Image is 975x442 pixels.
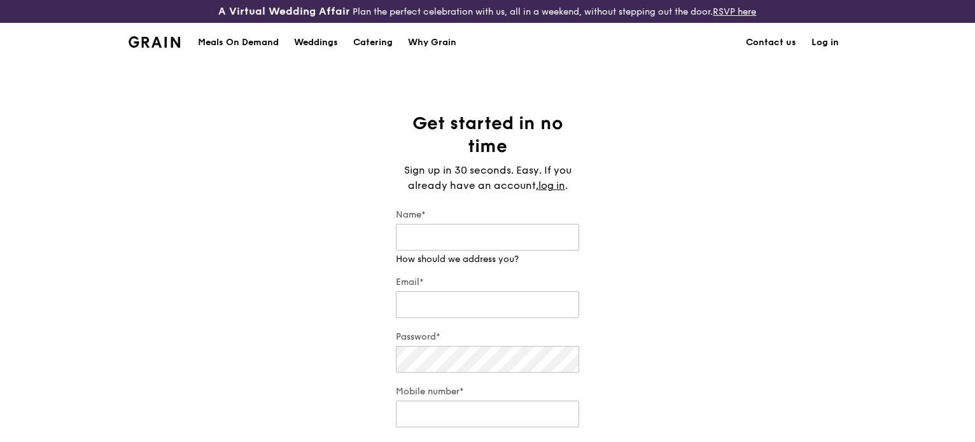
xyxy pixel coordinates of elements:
span: Sign up in 30 seconds. Easy. If you already have an account, [404,164,572,191]
a: RSVP here [713,6,756,17]
label: Password* [396,331,579,343]
a: Contact us [738,24,804,62]
a: GrainGrain [129,22,180,60]
label: Name* [396,209,579,221]
a: Catering [346,24,400,62]
div: How should we address you? [396,253,579,266]
div: Catering [353,24,393,62]
a: log in [538,178,565,193]
h1: Get started in no time [396,112,579,158]
img: Grain [129,36,180,48]
h3: A Virtual Wedding Affair [218,5,350,18]
label: Email* [396,276,579,289]
label: Mobile number* [396,385,579,398]
a: Weddings [286,24,346,62]
div: Plan the perfect celebration with us, all in a weekend, without stepping out the door. [162,5,812,18]
div: Weddings [294,24,338,62]
a: Log in [804,24,846,62]
a: Why Grain [400,24,464,62]
div: Meals On Demand [198,24,279,62]
div: Why Grain [408,24,456,62]
span: . [565,179,568,191]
